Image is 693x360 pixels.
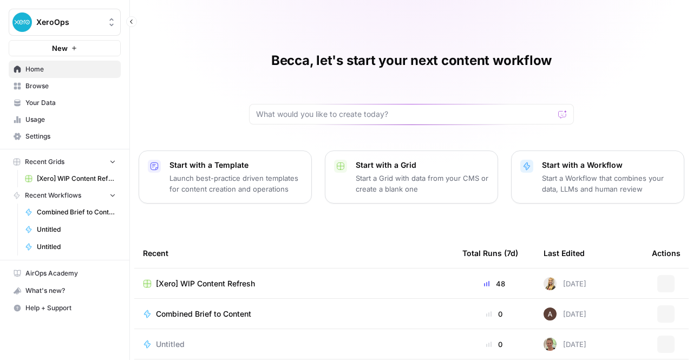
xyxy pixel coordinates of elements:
[25,115,116,125] span: Usage
[139,150,312,204] button: Start with a TemplateLaunch best-practice driven templates for content creation and operations
[544,307,557,320] img: wtbmvrjo3qvncyiyitl6zoukl9gz
[544,277,586,290] div: [DATE]
[37,242,116,252] span: Untitled
[169,160,303,171] p: Start with a Template
[356,160,489,171] p: Start with a Grid
[544,277,557,290] img: ygsh7oolkwauxdw54hskm6m165th
[12,12,32,32] img: XeroOps Logo
[156,278,255,289] span: [Xero] WIP Content Refresh
[325,150,498,204] button: Start with a GridStart a Grid with data from your CMS or create a blank one
[462,278,526,289] div: 48
[9,77,121,95] a: Browse
[37,225,116,234] span: Untitled
[143,339,445,350] a: Untitled
[9,282,121,299] button: What's new?
[462,339,526,350] div: 0
[25,132,116,141] span: Settings
[25,191,81,200] span: Recent Workflows
[9,40,121,56] button: New
[25,157,64,167] span: Recent Grids
[544,338,586,351] div: [DATE]
[37,174,116,184] span: [Xero] WIP Content Refresh
[156,339,185,350] span: Untitled
[462,238,518,268] div: Total Runs (7d)
[25,98,116,108] span: Your Data
[9,187,121,204] button: Recent Workflows
[25,81,116,91] span: Browse
[25,64,116,74] span: Home
[542,160,675,171] p: Start with a Workflow
[37,207,116,217] span: Combined Brief to Content
[143,238,445,268] div: Recent
[169,173,303,194] p: Launch best-practice driven templates for content creation and operations
[462,309,526,319] div: 0
[52,43,68,54] span: New
[544,307,586,320] div: [DATE]
[652,238,681,268] div: Actions
[542,173,675,194] p: Start a Workflow that combines your data, LLMs and human review
[25,303,116,313] span: Help + Support
[20,221,121,238] a: Untitled
[20,238,121,256] a: Untitled
[544,338,557,351] img: lmunieaapx9c9tryyoi7fiszj507
[544,238,585,268] div: Last Edited
[256,109,554,120] input: What would you like to create today?
[20,204,121,221] a: Combined Brief to Content
[9,265,121,282] a: AirOps Academy
[511,150,684,204] button: Start with a WorkflowStart a Workflow that combines your data, LLMs and human review
[25,269,116,278] span: AirOps Academy
[9,128,121,145] a: Settings
[9,299,121,317] button: Help + Support
[9,154,121,170] button: Recent Grids
[20,170,121,187] a: [Xero] WIP Content Refresh
[36,17,102,28] span: XeroOps
[143,278,445,289] a: [Xero] WIP Content Refresh
[9,283,120,299] div: What's new?
[271,52,552,69] h1: Becca, let's start your next content workflow
[9,61,121,78] a: Home
[9,9,121,36] button: Workspace: XeroOps
[156,309,251,319] span: Combined Brief to Content
[356,173,489,194] p: Start a Grid with data from your CMS or create a blank one
[143,309,445,319] a: Combined Brief to Content
[9,94,121,112] a: Your Data
[9,111,121,128] a: Usage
